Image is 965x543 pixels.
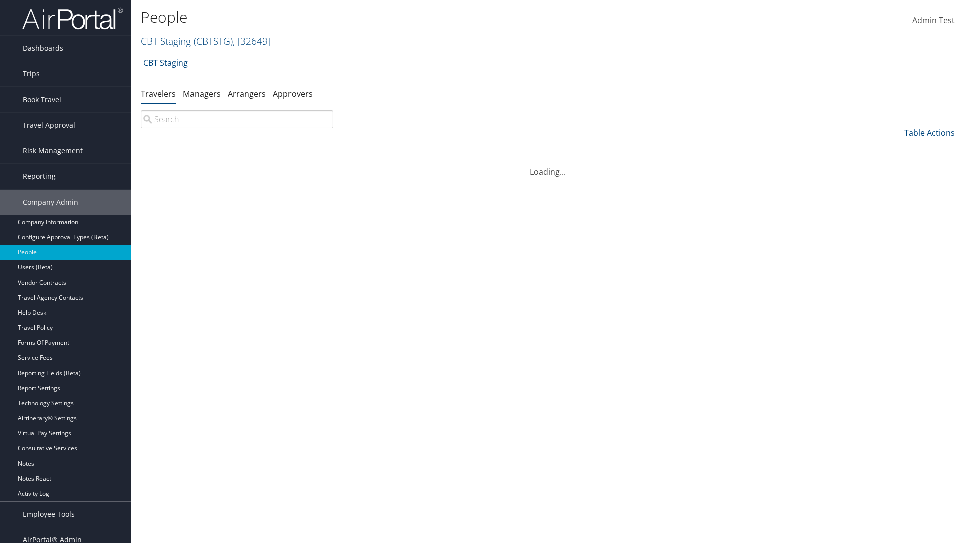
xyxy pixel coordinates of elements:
img: airportal-logo.png [22,7,123,30]
span: Admin Test [912,15,955,26]
span: Company Admin [23,190,78,215]
span: Travel Approval [23,113,75,138]
span: Risk Management [23,138,83,163]
span: ( CBTSTG ) [194,34,233,48]
input: Search [141,110,333,128]
span: Book Travel [23,87,61,112]
a: Approvers [273,88,313,99]
a: Table Actions [904,127,955,138]
span: Reporting [23,164,56,189]
span: , [ 32649 ] [233,34,271,48]
div: Loading... [141,154,955,178]
span: Trips [23,61,40,86]
a: CBT Staging [143,53,188,73]
a: Travelers [141,88,176,99]
a: Admin Test [912,5,955,36]
a: Arrangers [228,88,266,99]
span: Dashboards [23,36,63,61]
a: CBT Staging [141,34,271,48]
span: Employee Tools [23,502,75,527]
a: Managers [183,88,221,99]
h1: People [141,7,684,28]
